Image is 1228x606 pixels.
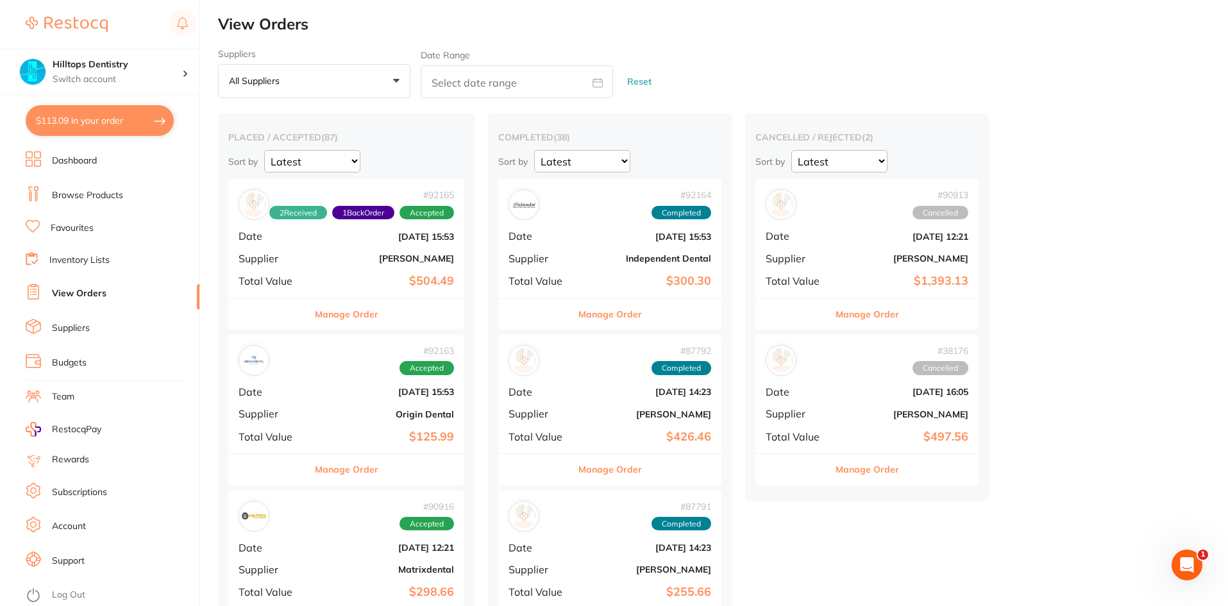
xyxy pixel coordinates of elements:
[509,230,573,242] span: Date
[315,454,378,485] button: Manage Order
[52,423,101,436] span: RestocqPay
[583,409,711,419] b: [PERSON_NAME]
[52,520,86,533] a: Account
[317,387,454,397] b: [DATE] 15:53
[578,299,642,330] button: Manage Order
[400,361,454,375] span: Accepted
[913,206,968,220] span: Cancelled
[652,517,711,531] span: Completed
[512,192,536,217] img: Independent Dental
[836,454,899,485] button: Manage Order
[840,253,968,264] b: [PERSON_NAME]
[583,274,711,288] b: $300.30
[317,430,454,444] b: $125.99
[512,504,536,528] img: Adam Dental
[228,156,258,167] p: Sort by
[239,542,307,553] span: Date
[498,156,528,167] p: Sort by
[52,486,107,499] a: Subscriptions
[766,230,830,242] span: Date
[840,231,968,242] b: [DATE] 12:21
[52,555,85,568] a: Support
[317,543,454,553] b: [DATE] 12:21
[840,409,968,419] b: [PERSON_NAME]
[766,386,830,398] span: Date
[218,49,410,59] label: Suppliers
[315,299,378,330] button: Manage Order
[52,322,90,335] a: Suppliers
[228,131,464,143] h2: placed / accepted ( 87 )
[583,543,711,553] b: [DATE] 14:23
[228,179,464,330] div: Henry Schein Halas#921652Received1BackOrderAcceptedDate[DATE] 15:53Supplier[PERSON_NAME]Total Val...
[652,346,711,356] span: # 87792
[583,564,711,575] b: [PERSON_NAME]
[766,408,830,419] span: Supplier
[239,386,307,398] span: Date
[218,64,410,99] button: All suppliers
[317,409,454,419] b: Origin Dental
[1198,550,1208,560] span: 1
[509,542,573,553] span: Date
[583,430,711,444] b: $426.46
[52,391,74,403] a: Team
[52,155,97,167] a: Dashboard
[652,361,711,375] span: Completed
[20,59,46,85] img: Hilltops Dentistry
[913,361,968,375] span: Cancelled
[583,585,711,599] b: $255.66
[583,387,711,397] b: [DATE] 14:23
[769,348,793,373] img: Adam Dental
[836,299,899,330] button: Manage Order
[652,501,711,512] span: # 87791
[317,253,454,264] b: [PERSON_NAME]
[239,586,307,598] span: Total Value
[400,501,454,512] span: # 90916
[913,346,968,356] span: # 38176
[840,430,968,444] b: $497.56
[583,231,711,242] b: [DATE] 15:53
[52,453,89,466] a: Rewards
[755,156,785,167] p: Sort by
[51,222,94,235] a: Favourites
[766,253,830,264] span: Supplier
[242,192,266,217] img: Henry Schein Halas
[228,335,464,485] div: Origin Dental#92163AcceptedDate[DATE] 15:53SupplierOrigin DentalTotal Value$125.99Manage Order
[332,206,394,220] span: Back orders
[840,274,968,288] b: $1,393.13
[509,275,573,287] span: Total Value
[269,206,327,220] span: Received
[421,65,613,98] input: Select date range
[229,75,285,87] p: All suppliers
[755,131,979,143] h2: cancelled / rejected ( 2 )
[512,348,536,373] img: Henry Schein Halas
[239,431,307,442] span: Total Value
[239,253,307,264] span: Supplier
[840,387,968,397] b: [DATE] 16:05
[239,230,307,242] span: Date
[239,275,307,287] span: Total Value
[49,254,110,267] a: Inventory Lists
[652,190,711,200] span: # 92164
[26,422,101,437] a: RestocqPay
[400,206,454,220] span: Accepted
[242,504,266,528] img: Matrixdental
[913,190,968,200] span: # 90913
[509,253,573,264] span: Supplier
[26,17,108,32] img: Restocq Logo
[1172,550,1202,580] iframe: Intercom live chat
[52,357,87,369] a: Budgets
[421,50,470,60] label: Date Range
[652,206,711,220] span: Completed
[26,105,174,136] button: $113.09 in your order
[578,454,642,485] button: Manage Order
[509,564,573,575] span: Supplier
[509,386,573,398] span: Date
[269,190,454,200] span: # 92165
[52,189,123,202] a: Browse Products
[242,348,266,373] img: Origin Dental
[583,253,711,264] b: Independent Dental
[52,589,85,602] a: Log Out
[766,275,830,287] span: Total Value
[623,65,655,99] button: Reset
[239,408,307,419] span: Supplier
